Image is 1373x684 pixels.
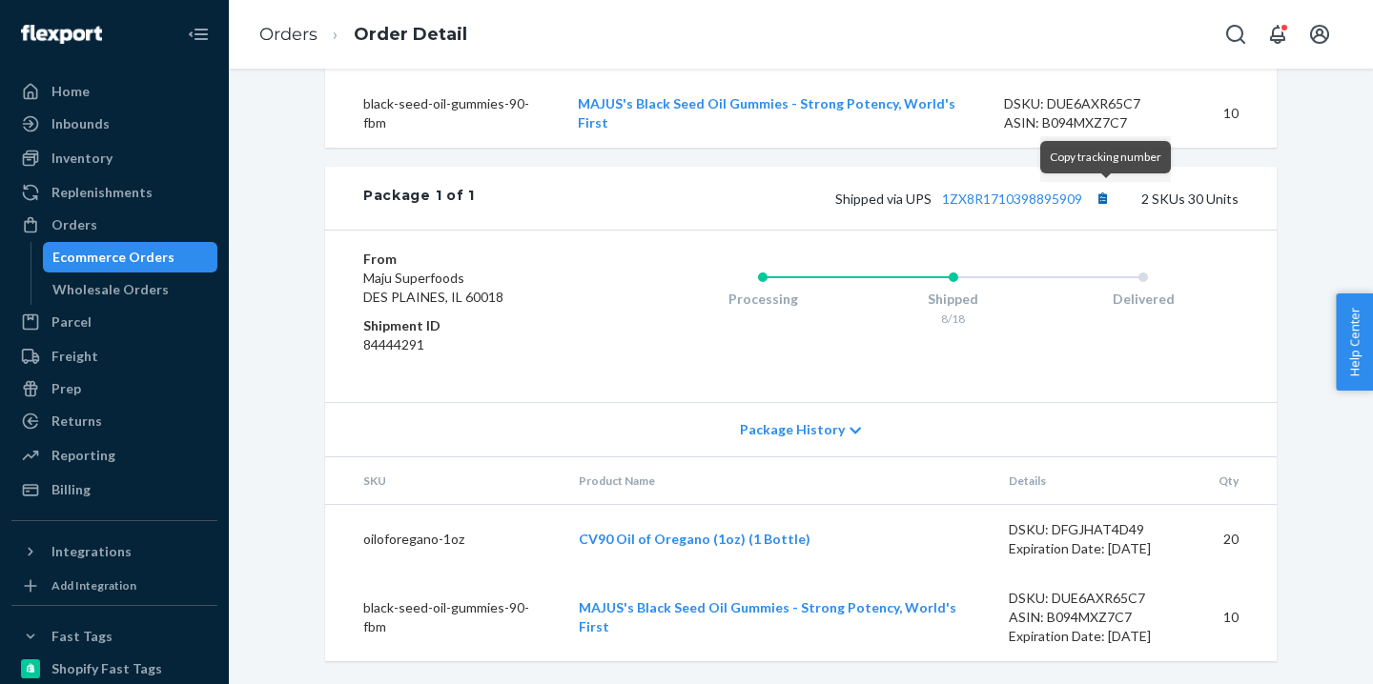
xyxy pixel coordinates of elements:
[994,457,1203,505] th: Details
[11,654,217,684] a: Shopify Fast Tags
[1050,150,1161,164] span: Copy tracking number
[43,242,218,272] a: Ecommerce Orders
[325,573,564,661] td: black-seed-oil-gummies-90-fbm
[51,659,162,678] div: Shopify Fast Tags
[51,480,91,499] div: Billing
[363,250,591,269] dt: From
[11,307,217,337] a: Parcel
[11,406,217,436] a: Returns
[51,149,113,168] div: Inventory
[11,177,217,208] a: Replenishments
[11,341,217,372] a: Freight
[1199,79,1277,148] td: 10
[564,457,994,505] th: Product Name
[51,312,92,332] div: Parcel
[1217,15,1255,53] button: Open Search Box
[354,24,467,45] a: Order Detail
[52,280,169,299] div: Wholesale Orders
[21,25,102,44] img: Flexport logo
[51,82,90,101] div: Home
[51,347,98,366] div: Freight
[11,621,217,652] button: Fast Tags
[325,457,564,505] th: SKU
[363,186,475,211] div: Package 1 of 1
[363,270,503,305] span: Maju Superfoods DES PLAINES, IL 60018
[244,7,482,63] ol: breadcrumbs
[363,335,591,354] dd: 84444291
[11,143,217,173] a: Inventory
[43,274,218,305] a: Wholesale Orders
[52,248,174,267] div: Ecommerce Orders
[11,76,217,107] a: Home
[325,79,563,148] td: black-seed-oil-gummies-90-fbm
[51,577,136,593] div: Add Integration
[1009,539,1188,558] div: Expiration Date: [DATE]
[1009,520,1188,539] div: DSKU: DFGJHAT4D49
[740,420,845,439] span: Package History
[51,114,110,133] div: Inbounds
[1259,15,1297,53] button: Open notifications
[11,440,217,471] a: Reporting
[11,574,217,597] a: Add Integration
[363,316,591,335] dt: Shipment ID
[1009,608,1188,627] div: ASIN: B094MXZ7C7
[579,599,956,634] a: MAJUS's Black Seed Oil Gummies - Strong Potency, World's First
[942,191,1082,207] a: 1ZX8R1710398895909
[858,311,1049,327] div: 8/18
[1203,573,1277,661] td: 10
[579,531,810,547] a: CV90 Oil of Oregano (1oz) (1 Bottle)
[51,412,102,431] div: Returns
[1090,186,1115,211] button: Copy tracking number
[11,373,217,404] a: Prep
[51,627,113,646] div: Fast Tags
[1203,505,1277,574] td: 20
[1203,457,1277,505] th: Qty
[1009,627,1188,646] div: Expiration Date: [DATE]
[1004,113,1183,132] div: ASIN: B094MXZ7C7
[51,183,153,202] div: Replenishments
[51,542,132,561] div: Integrations
[667,290,858,309] div: Processing
[11,109,217,139] a: Inbounds
[578,95,955,131] a: MAJUS's Black Seed Oil Gummies - Strong Potency, World's First
[1301,15,1339,53] button: Open account menu
[51,215,97,234] div: Orders
[51,379,81,398] div: Prep
[1336,293,1373,391] button: Help Center
[11,536,217,567] button: Integrations
[179,15,217,53] button: Close Navigation
[259,24,318,45] a: Orders
[11,474,217,505] a: Billing
[1009,589,1188,608] div: DSKU: DUE6AXR65C7
[1004,94,1183,113] div: DSKU: DUE6AXR65C7
[1048,290,1239,309] div: Delivered
[325,505,564,574] td: oiloforegano-1oz
[835,191,1115,207] span: Shipped via UPS
[11,210,217,240] a: Orders
[858,290,1049,309] div: Shipped
[475,186,1239,211] div: 2 SKUs 30 Units
[51,446,115,465] div: Reporting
